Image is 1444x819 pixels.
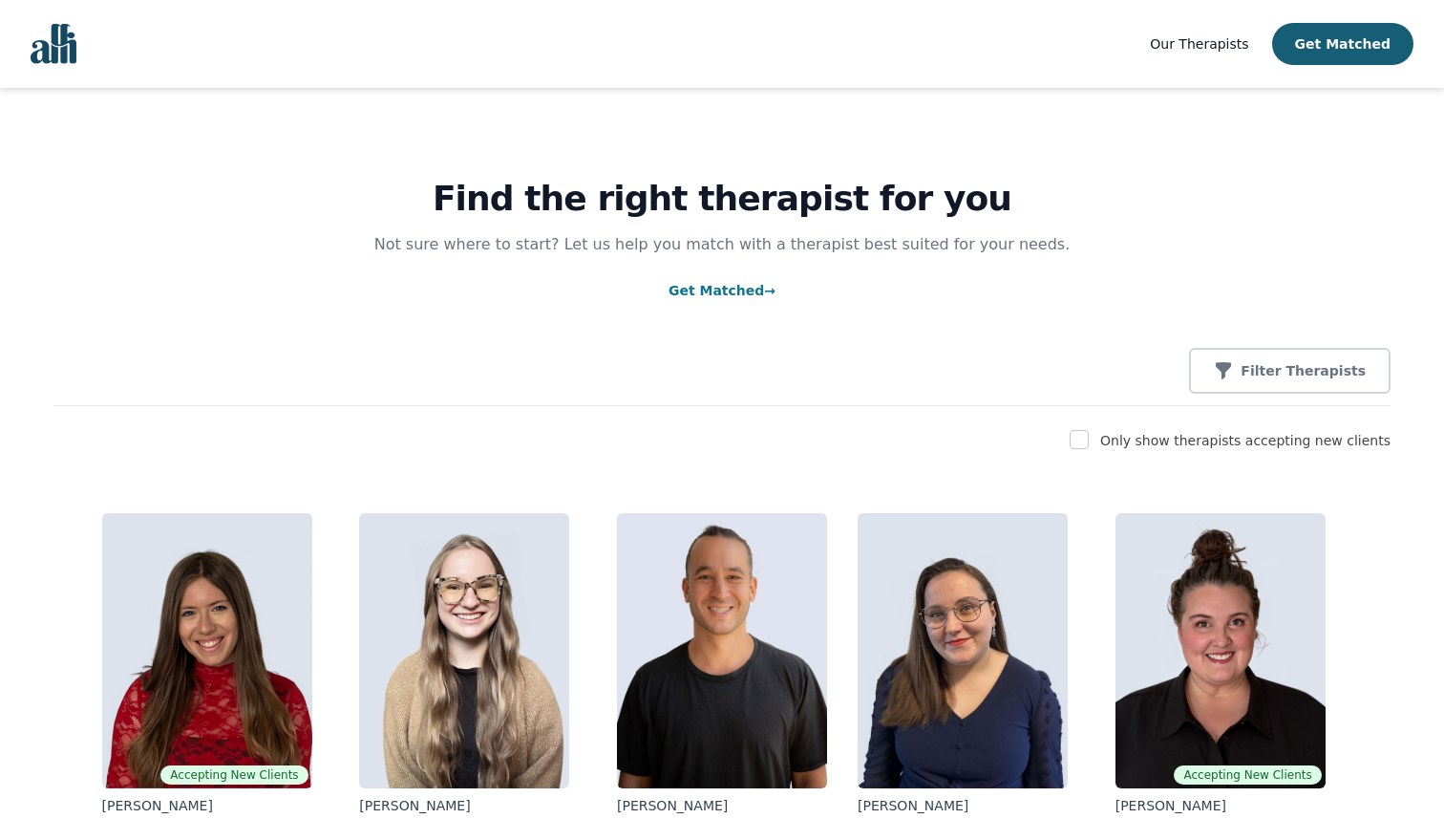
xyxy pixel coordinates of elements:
[1150,32,1248,55] a: Our Therapists
[1115,796,1343,815] p: [PERSON_NAME]
[359,513,569,788] img: Faith_Woodley
[1189,348,1391,394] button: Filter Therapists
[764,283,775,298] span: →
[1150,36,1248,52] span: Our Therapists
[669,283,775,298] a: Get Matched
[160,765,308,785] span: Accepting New Clients
[53,180,1391,218] h1: Find the right therapist for you
[617,513,827,788] img: Kavon_Banejad
[31,24,76,64] img: alli logo
[102,796,329,815] p: [PERSON_NAME]
[355,233,1089,256] p: Not sure where to start? Let us help you match with a therapist best suited for your needs.
[1272,23,1413,65] button: Get Matched
[1115,513,1326,788] img: Janelle_Rushton
[1241,361,1366,380] p: Filter Therapists
[858,796,1085,815] p: [PERSON_NAME]
[1174,765,1321,785] span: Accepting New Clients
[359,796,586,815] p: [PERSON_NAME]
[1100,433,1391,448] label: Only show therapists accepting new clients
[858,513,1068,788] img: Vanessa_McCulloch
[617,796,827,815] p: [PERSON_NAME]
[102,513,312,788] img: Alisha_Levine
